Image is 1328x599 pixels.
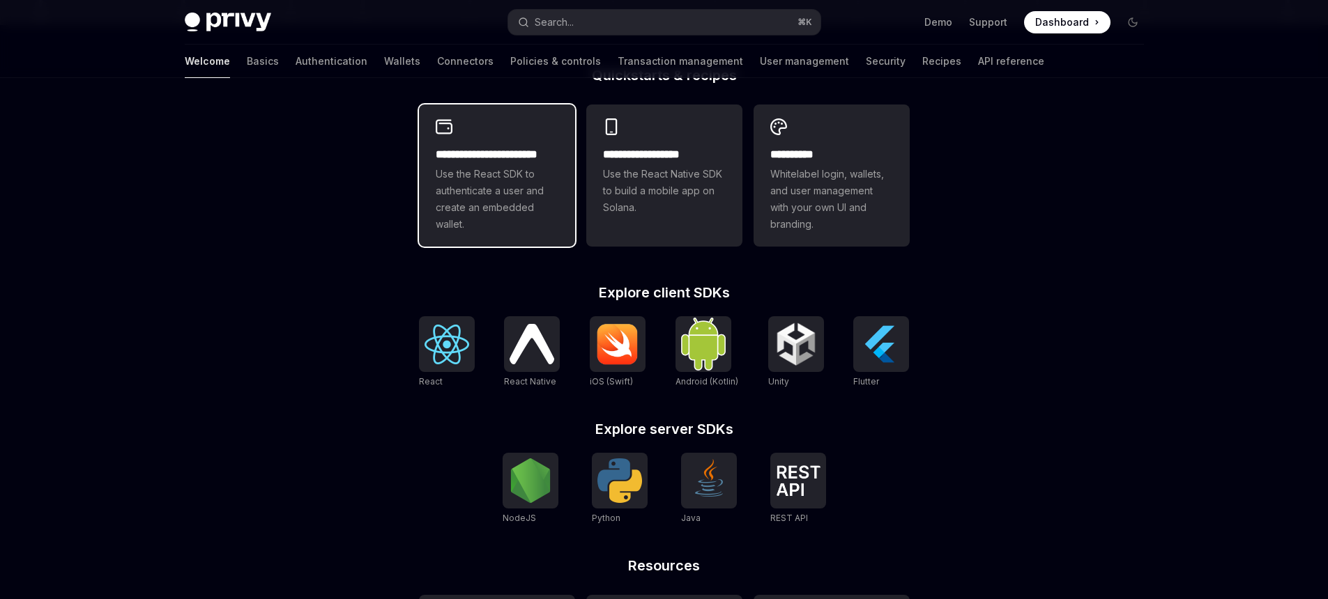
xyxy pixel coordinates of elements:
img: Unity [774,322,818,366]
span: NodeJS [503,513,536,523]
span: Python [592,513,620,523]
h2: Explore client SDKs [419,286,910,299]
img: iOS (Swift) [595,323,640,365]
a: Dashboard [1024,11,1111,33]
h2: Quickstarts & recipes [419,68,910,82]
button: Toggle dark mode [1122,11,1144,33]
a: **** *****Whitelabel login, wallets, and user management with your own UI and branding. [754,104,910,247]
a: FlutterFlutter [853,316,909,389]
span: Use the React Native SDK to build a mobile app on Solana. [603,166,726,216]
img: Flutter [859,322,903,366]
img: Java [687,458,731,503]
img: NodeJS [508,458,553,503]
span: ⌘ K [797,17,812,28]
span: React [419,376,443,387]
img: REST API [776,465,821,496]
span: Android (Kotlin) [676,376,738,387]
a: API reference [978,45,1044,78]
a: Support [969,15,1007,29]
img: Python [597,458,642,503]
a: Recipes [922,45,961,78]
a: Demo [924,15,952,29]
a: Connectors [437,45,494,78]
a: NodeJSNodeJS [503,453,558,525]
img: Android (Kotlin) [681,318,726,370]
span: Use the React SDK to authenticate a user and create an embedded wallet. [436,166,558,233]
h2: Explore server SDKs [419,422,910,436]
span: Java [681,513,701,523]
a: Wallets [384,45,420,78]
a: iOS (Swift)iOS (Swift) [590,316,646,389]
button: Open search [508,10,821,35]
div: Search... [535,14,574,31]
a: Android (Kotlin)Android (Kotlin) [676,316,738,389]
span: Whitelabel login, wallets, and user management with your own UI and branding. [770,166,893,233]
a: REST APIREST API [770,453,826,525]
span: iOS (Swift) [590,376,633,387]
a: User management [760,45,849,78]
a: Transaction management [618,45,743,78]
a: JavaJava [681,453,737,525]
img: dark logo [185,13,271,32]
a: Policies & controls [510,45,601,78]
img: React Native [510,324,554,364]
a: **** **** **** ***Use the React Native SDK to build a mobile app on Solana. [586,104,742,247]
span: REST API [770,513,808,523]
a: React NativeReact Native [504,316,560,389]
a: Authentication [296,45,367,78]
a: Security [866,45,906,78]
span: React Native [504,376,556,387]
img: React [425,325,469,364]
span: Unity [768,376,789,387]
a: Welcome [185,45,230,78]
a: UnityUnity [768,316,824,389]
a: Basics [247,45,279,78]
span: Flutter [853,376,879,387]
a: ReactReact [419,316,475,389]
a: PythonPython [592,453,648,525]
span: Dashboard [1035,15,1089,29]
h2: Resources [419,559,910,573]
